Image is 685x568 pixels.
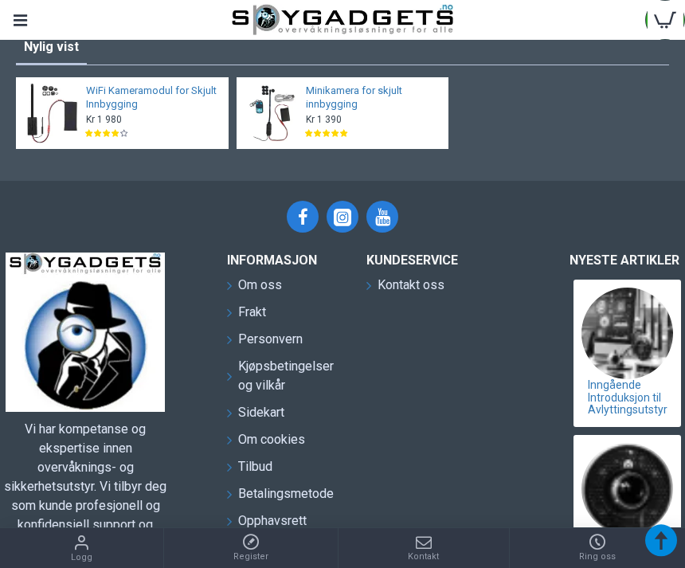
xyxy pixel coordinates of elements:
[408,550,439,564] span: Kontakt
[6,253,165,412] img: SpyGadgets.no
[86,84,219,112] a: WiFi Kameramodul for Skjult Innbygging
[16,31,87,63] a: Nylig vist
[238,330,303,349] span: Personvern
[238,303,266,322] span: Frakt
[238,511,307,531] span: Opphavsrett
[242,83,303,143] img: Minikamera for skjult innbygging
[22,83,82,143] img: WiFi Kameramodul for Skjult Innbygging
[306,84,439,112] a: Minikamera for skjult innbygging
[227,253,342,268] h3: INFORMASJON
[579,550,616,564] span: Ring oss
[238,457,272,476] span: Tilbud
[227,484,334,511] a: Betalingsmetode
[227,303,266,330] a: Frakt
[306,113,342,126] span: Kr 1 390
[238,357,342,395] span: Kjøpsbetingelser og vilkår
[71,551,92,565] span: Logg
[227,357,342,403] a: Kjøpsbetingelser og vilkår
[227,457,272,484] a: Tilbud
[227,403,284,430] a: Sidekart
[378,276,444,295] span: Kontakt oss
[238,276,282,295] span: Om oss
[86,113,122,126] span: Kr 1 980
[233,550,268,564] span: Register
[570,253,685,268] h3: Nyeste artikler
[227,330,303,357] a: Personvern
[164,528,339,568] a: Register
[339,528,509,568] a: Kontakt
[366,253,514,268] h3: Kundeservice
[366,276,444,303] a: Kontakt oss
[238,430,305,449] span: Om cookies
[238,403,284,422] span: Sidekart
[232,4,453,36] img: SpyGadgets.no
[238,484,334,503] span: Betalingsmetode
[227,430,305,457] a: Om cookies
[227,276,282,303] a: Om oss
[588,379,667,416] a: Inngående Introduksjon til Avlyttingsutstyr
[227,511,307,539] a: Opphavsrett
